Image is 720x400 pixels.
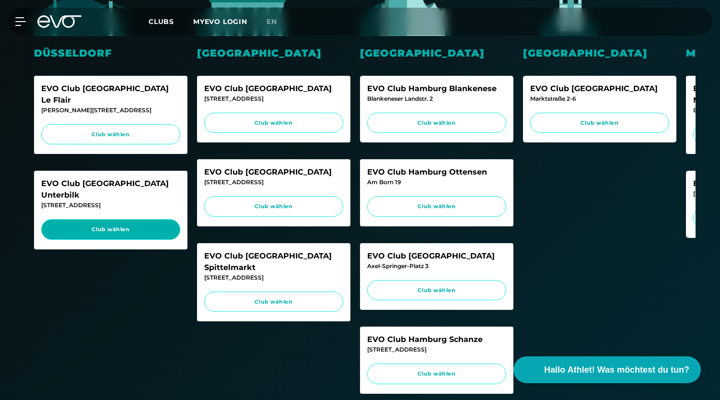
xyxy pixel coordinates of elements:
[376,119,497,127] span: Club wählen
[530,83,669,94] div: EVO Club [GEOGRAPHIC_DATA]
[513,356,701,383] button: Hallo Athlet! Was möchtest du tun?
[367,345,506,354] div: [STREET_ADDRESS]
[41,178,180,201] div: EVO Club [GEOGRAPHIC_DATA] Unterbilk
[204,196,343,217] a: Club wählen
[213,119,334,127] span: Club wählen
[41,219,180,240] a: Club wählen
[367,262,506,271] div: Axel-Springer-Platz 3
[204,113,343,133] a: Club wählen
[267,16,289,27] a: en
[360,46,513,60] div: [GEOGRAPHIC_DATA]
[367,166,506,178] div: EVO Club Hamburg Ottensen
[204,250,343,273] div: EVO Club [GEOGRAPHIC_DATA] Spittelmarkt
[149,17,174,26] span: Clubs
[41,83,180,106] div: EVO Club [GEOGRAPHIC_DATA] Le Flair
[367,364,506,384] a: Club wählen
[204,166,343,178] div: EVO Club [GEOGRAPHIC_DATA]
[539,119,660,127] span: Club wählen
[197,46,350,60] div: [GEOGRAPHIC_DATA]
[204,273,343,282] div: [STREET_ADDRESS]
[376,370,497,378] span: Club wählen
[50,225,171,234] span: Club wählen
[367,113,506,133] a: Club wählen
[367,196,506,217] a: Club wählen
[376,202,497,211] span: Club wählen
[523,46,676,60] div: [GEOGRAPHIC_DATA]
[367,178,506,187] div: Am Born 19
[367,83,506,94] div: EVO Club Hamburg Blankenese
[367,250,506,262] div: EVO Club [GEOGRAPHIC_DATA]
[34,46,187,60] div: Düsseldorf
[213,202,334,211] span: Club wählen
[204,94,343,103] div: [STREET_ADDRESS]
[530,113,669,133] a: Club wählen
[41,201,180,210] div: [STREET_ADDRESS]
[367,280,506,301] a: Club wählen
[530,94,669,103] div: Marktstraße 2-6
[367,334,506,345] div: EVO Club Hamburg Schanze
[267,17,277,26] span: en
[367,94,506,103] div: Blankeneser Landstr. 2
[204,292,343,312] a: Club wählen
[149,17,193,26] a: Clubs
[204,83,343,94] div: EVO Club [GEOGRAPHIC_DATA]
[204,178,343,187] div: [STREET_ADDRESS]
[376,286,497,294] span: Club wählen
[544,364,689,376] span: Hallo Athlet! Was möchtest du tun?
[193,17,247,26] a: MYEVO LOGIN
[50,130,171,139] span: Club wählen
[41,124,180,145] a: Club wählen
[213,298,334,306] span: Club wählen
[41,106,180,115] div: [PERSON_NAME][STREET_ADDRESS]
